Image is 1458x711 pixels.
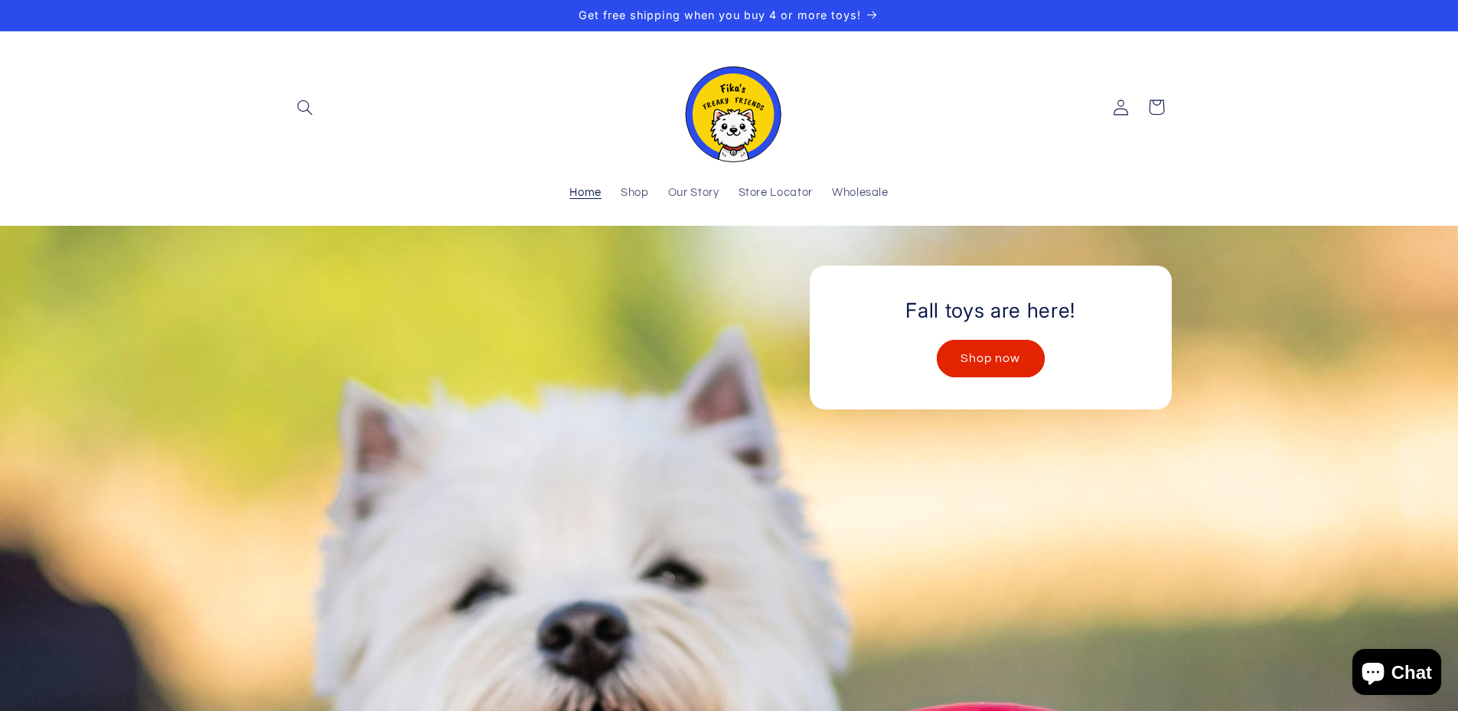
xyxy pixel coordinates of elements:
[832,186,889,201] span: Wholesale
[287,90,322,125] summary: Search
[822,177,898,210] a: Wholesale
[668,186,719,201] span: Our Story
[670,47,789,168] a: Fika's Freaky Friends
[1348,649,1446,699] inbox-online-store-chat: Shopify online store chat
[676,53,783,162] img: Fika's Freaky Friends
[729,177,822,210] a: Store Locator
[739,186,813,201] span: Store Locator
[569,186,602,201] span: Home
[658,177,729,210] a: Our Story
[905,298,1075,324] h2: Fall toys are here!
[936,340,1044,377] a: Shop now
[579,8,861,21] span: Get free shipping when you buy 4 or more toys!
[611,177,658,210] a: Shop
[560,177,612,210] a: Home
[621,186,649,201] span: Shop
